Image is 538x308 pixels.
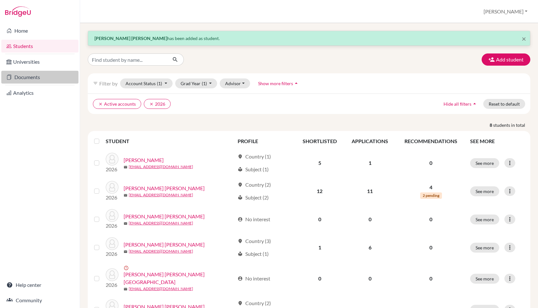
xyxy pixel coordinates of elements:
[106,250,118,258] p: 2026
[238,275,270,282] div: No interest
[471,101,478,107] i: arrow_drop_up
[238,239,243,244] span: location_on
[258,81,293,86] span: Show more filters
[1,86,78,99] a: Analytics
[238,166,269,173] div: Subject (1)
[493,122,530,128] span: students in total
[238,154,243,159] span: location_on
[470,243,499,253] button: See more
[124,184,205,192] a: [PERSON_NAME] [PERSON_NAME]
[295,233,344,262] td: 1
[438,99,483,109] button: Hide all filtersarrow_drop_up
[1,71,78,84] a: Documents
[295,134,344,149] th: SHORTLISTED
[466,134,528,149] th: SEE MORE
[88,53,167,66] input: Find student by name...
[238,182,243,187] span: location_on
[106,268,118,281] img: Ruda Rudas, Sofia
[238,217,243,222] span: account_circle
[400,159,462,167] p: 0
[482,53,530,66] button: Add student
[124,271,235,286] a: [PERSON_NAME] [PERSON_NAME][GEOGRAPHIC_DATA]
[238,276,243,281] span: account_circle
[129,286,193,292] a: [EMAIL_ADDRESS][DOMAIN_NAME]
[470,186,499,196] button: See more
[238,181,271,189] div: Country (2)
[124,265,130,271] span: error_outline
[5,6,31,17] img: Bridge-U
[238,299,271,307] div: Country (2)
[483,99,525,109] button: Reset to default
[124,213,205,220] a: [PERSON_NAME] [PERSON_NAME]
[124,287,127,291] span: mail
[106,281,118,289] p: 2026
[295,262,344,296] td: 0
[129,192,193,198] a: [EMAIL_ADDRESS][DOMAIN_NAME]
[94,35,524,42] p: has been added as student.
[400,183,462,191] p: 4
[344,177,396,205] td: 11
[106,222,118,230] p: 2026
[124,165,127,169] span: mail
[106,194,118,201] p: 2026
[1,55,78,68] a: Universities
[129,220,193,226] a: [EMAIL_ADDRESS][DOMAIN_NAME]
[295,205,344,233] td: 0
[202,81,207,86] span: (1)
[124,156,164,164] a: [PERSON_NAME]
[1,294,78,307] a: Community
[238,194,269,201] div: Subject (2)
[157,81,162,86] span: (1)
[293,80,299,86] i: arrow_drop_up
[144,99,171,109] button: clear2026
[238,215,270,223] div: No interest
[238,153,271,160] div: Country (1)
[175,78,217,88] button: Grad Year(1)
[98,102,103,106] i: clear
[149,102,154,106] i: clear
[470,274,499,284] button: See more
[106,134,234,149] th: STUDENT
[106,166,118,173] p: 2026
[94,36,167,41] strong: [PERSON_NAME] [PERSON_NAME]
[1,24,78,37] a: Home
[1,279,78,291] a: Help center
[124,250,127,254] span: mail
[396,134,466,149] th: RECOMMENDATIONS
[344,134,396,149] th: APPLICATIONS
[120,78,173,88] button: Account Status(1)
[400,244,462,251] p: 0
[400,275,462,282] p: 0
[344,262,396,296] td: 0
[124,193,127,197] span: mail
[99,80,118,86] span: Filter by
[124,222,127,225] span: mail
[470,158,499,168] button: See more
[344,149,396,177] td: 1
[400,215,462,223] p: 0
[106,181,118,194] img: Gutierrez Angulo, Andrea
[129,164,193,170] a: [EMAIL_ADDRESS][DOMAIN_NAME]
[234,134,295,149] th: PROFILE
[220,78,250,88] button: Advisor
[490,122,493,128] strong: 8
[106,237,118,250] img: Roldán Sierra, Juliana
[238,167,243,172] span: local_library
[481,5,530,18] button: [PERSON_NAME]
[106,153,118,166] img: Chedraui González, Shadya
[238,301,243,306] span: location_on
[470,215,499,224] button: See more
[93,81,98,86] i: filter_list
[238,237,271,245] div: Country (3)
[295,177,344,205] td: 12
[295,149,344,177] td: 5
[344,233,396,262] td: 6
[238,195,243,200] span: local_library
[522,35,526,43] button: Close
[522,34,526,43] span: ×
[444,101,471,107] span: Hide all filters
[1,40,78,53] a: Students
[93,99,141,109] button: clearActive accounts
[238,250,269,258] div: Subject (1)
[129,248,193,254] a: [EMAIL_ADDRESS][DOMAIN_NAME]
